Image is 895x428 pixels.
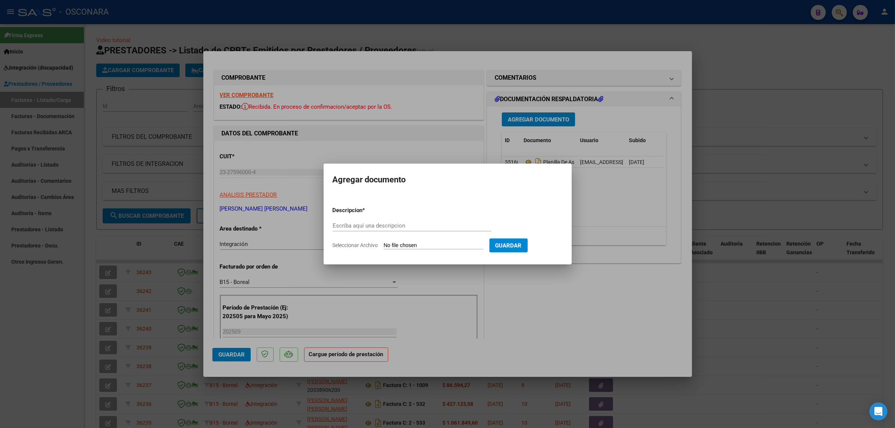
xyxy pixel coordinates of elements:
p: Descripcion [333,206,402,215]
div: Open Intercom Messenger [869,402,887,420]
h2: Agregar documento [333,173,563,187]
span: Seleccionar Archivo [333,242,378,248]
button: Guardar [489,238,528,252]
span: Guardar [495,242,522,249]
